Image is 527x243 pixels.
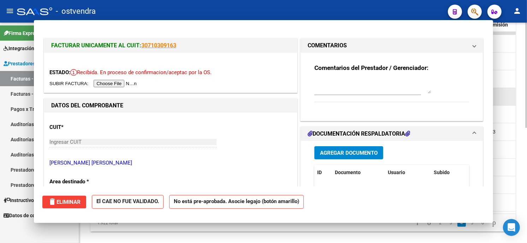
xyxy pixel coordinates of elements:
[70,69,212,76] span: Recibida. En proceso de confirmacion/aceptac por la OS.
[48,197,57,206] mat-icon: delete
[308,130,410,138] h1: DOCUMENTACIÓN RESPALDATORIA
[4,196,36,204] span: Instructivos
[388,170,405,175] span: Usuario
[314,64,428,71] strong: Comentarios del Prestador / Gerenciador:
[487,9,519,40] datatable-header-cell: Días desde Emisión
[332,165,385,180] datatable-header-cell: Documento
[169,195,304,209] strong: No está pre-aprobada. Asocie legajo (botón amarillo)
[56,4,96,19] span: - ostvendra
[335,170,361,175] span: Documento
[503,219,520,236] div: Open Intercom Messenger
[314,165,332,180] datatable-header-cell: ID
[314,146,383,159] button: Agregar Documento
[51,42,141,49] span: FACTURAR UNICAMENTE AL CUIT:
[308,41,347,50] h1: COMENTARIOS
[513,7,521,15] mat-icon: person
[431,165,466,180] datatable-header-cell: Subido
[4,29,40,37] span: Firma Express
[489,219,499,227] a: go to next page
[501,219,511,227] a: go to last page
[42,196,86,208] button: Eliminar
[434,170,450,175] span: Subido
[141,42,176,49] a: 30710309163
[301,127,483,141] mat-expansion-panel-header: DOCUMENTACIÓN RESPALDATORIA
[6,7,14,15] mat-icon: menu
[317,170,322,175] span: ID
[490,14,515,28] span: Días desde Emisión
[320,150,378,156] span: Agregar Documento
[49,69,70,76] span: ESTADO:
[424,219,434,227] a: go to previous page
[4,45,69,52] span: Integración (discapacidad)
[48,199,81,205] span: Eliminar
[301,53,483,121] div: COMENTARIOS
[49,159,292,167] p: [PERSON_NAME] [PERSON_NAME]
[49,123,122,131] p: CUIT
[49,178,122,186] p: Area destinado *
[413,219,422,227] a: go to first page
[385,165,431,180] datatable-header-cell: Usuario
[92,195,164,209] strong: El CAE NO FUE VALIDADO.
[51,102,123,109] strong: DATOS DEL COMPROBANTE
[301,38,483,53] mat-expansion-panel-header: COMENTARIOS
[4,60,68,67] span: Prestadores / Proveedores
[4,212,50,219] span: Datos de contacto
